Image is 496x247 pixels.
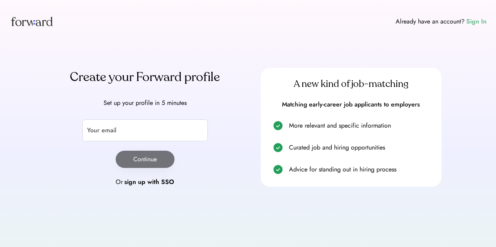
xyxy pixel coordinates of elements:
[116,177,123,187] div: Or
[396,17,465,26] div: Already have an account?
[55,68,235,87] div: Create your Forward profile
[273,165,283,174] img: check.svg
[55,98,235,108] div: Set up your profile in 5 minutes
[289,143,432,152] div: Curated job and hiring opportunities
[116,151,174,168] button: Continue
[270,100,432,109] div: Matching early-career job applicants to employers
[270,78,432,90] div: A new kind of job-matching
[289,121,432,130] div: More relevant and specific information
[273,121,283,130] img: check.svg
[273,143,283,152] img: check.svg
[124,177,174,187] div: sign up with SSO
[9,9,54,33] img: Forward logo
[466,17,487,26] div: Sign In
[289,165,432,174] div: Advice for standing out in hiring process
